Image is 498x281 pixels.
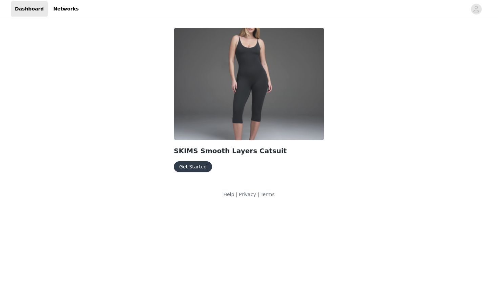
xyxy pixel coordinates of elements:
button: Get Started [174,161,212,172]
a: Networks [49,1,83,17]
a: Privacy [239,192,256,197]
a: Dashboard [11,1,48,17]
span: | [257,192,259,197]
a: Help [223,192,234,197]
a: Terms [261,192,274,197]
span: | [236,192,237,197]
img: SKIMS [174,28,324,140]
div: avatar [473,4,479,15]
h2: SKIMS Smooth Layers Catsuit [174,146,324,156]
